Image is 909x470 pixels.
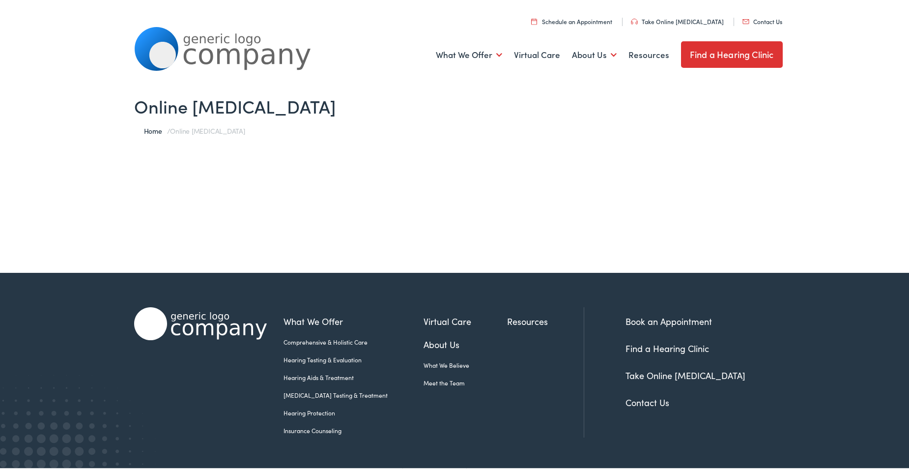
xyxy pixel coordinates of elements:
h1: Online [MEDICAL_DATA] [134,93,783,115]
a: About Us [424,336,507,349]
a: Resources [507,313,584,326]
a: Contact Us [742,15,782,24]
img: utility icon [742,17,749,22]
a: Hearing Testing & Evaluation [284,353,424,362]
a: Comprehensive & Holistic Care [284,336,424,345]
a: Home [144,124,167,134]
a: Book an Appointment [625,313,712,325]
a: Hearing Aids & Treatment [284,371,424,380]
a: Resources [628,35,669,71]
a: [MEDICAL_DATA] Testing & Treatment [284,389,424,398]
a: Insurance Counseling [284,424,424,433]
img: Alpaca Audiology [134,305,267,338]
a: Find a Hearing Clinic [681,39,783,66]
a: Meet the Team [424,377,507,385]
a: What We Offer [436,35,502,71]
img: utility icon [531,16,537,23]
a: Hearing Protection [284,407,424,415]
img: utility icon [631,17,638,23]
span: Online [MEDICAL_DATA] [170,124,245,134]
a: Virtual Care [514,35,560,71]
a: Schedule an Appointment [531,15,612,24]
span: / [144,124,245,134]
a: What We Offer [284,313,424,326]
a: Contact Us [625,394,669,407]
a: Take Online [MEDICAL_DATA] [631,15,724,24]
a: Find a Hearing Clinic [625,340,709,352]
a: About Us [572,35,617,71]
a: Take Online [MEDICAL_DATA] [625,367,745,380]
a: What We Believe [424,359,507,368]
a: Virtual Care [424,313,507,326]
